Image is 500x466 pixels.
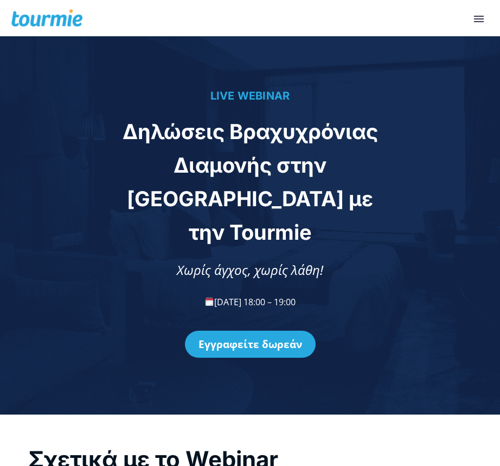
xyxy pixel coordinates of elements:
span: Χωρίς άγχος, χωρίς λάθη! [177,261,323,279]
span: Δηλώσεις Βραχυχρόνιας Διαμονής στην [GEOGRAPHIC_DATA] με την Tourmie [123,119,378,245]
span: LIVE WEBINAR [210,89,290,102]
span: [DATE] 18:00 – 19:00 [204,296,296,308]
button: Primary Menu [469,11,489,27]
a: Εγγραφείτε δωρεάν [185,331,316,358]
